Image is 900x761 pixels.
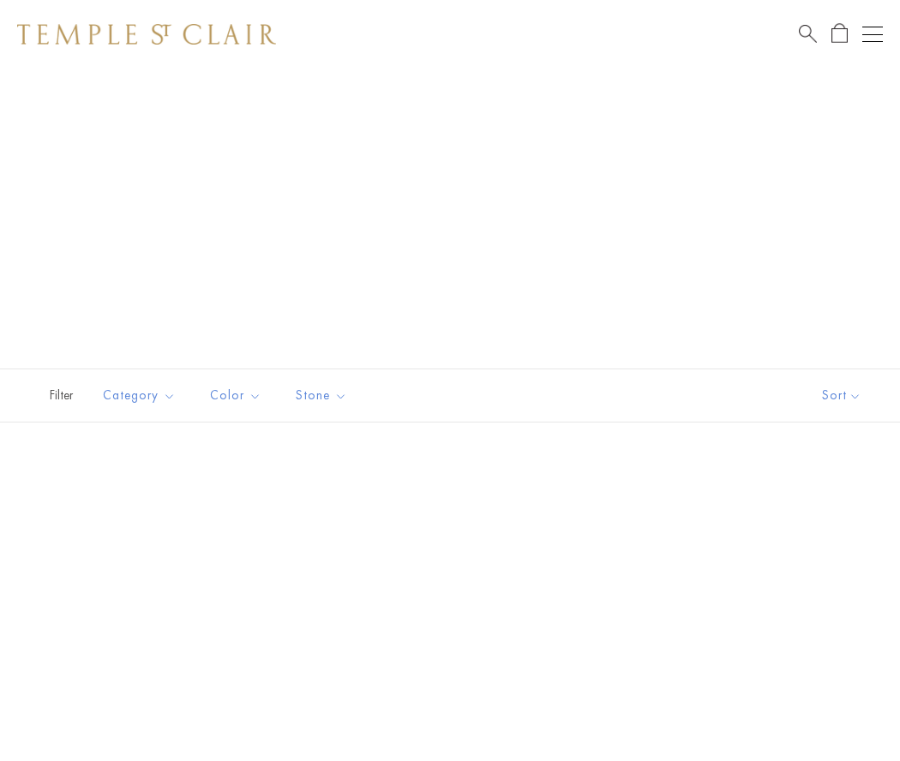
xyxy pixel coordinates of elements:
[283,376,360,415] button: Stone
[90,376,189,415] button: Category
[862,24,883,45] button: Open navigation
[799,23,817,45] a: Search
[201,385,274,406] span: Color
[94,385,189,406] span: Category
[197,376,274,415] button: Color
[831,23,848,45] a: Open Shopping Bag
[783,369,900,422] button: Show sort by
[287,385,360,406] span: Stone
[17,24,276,45] img: Temple St. Clair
